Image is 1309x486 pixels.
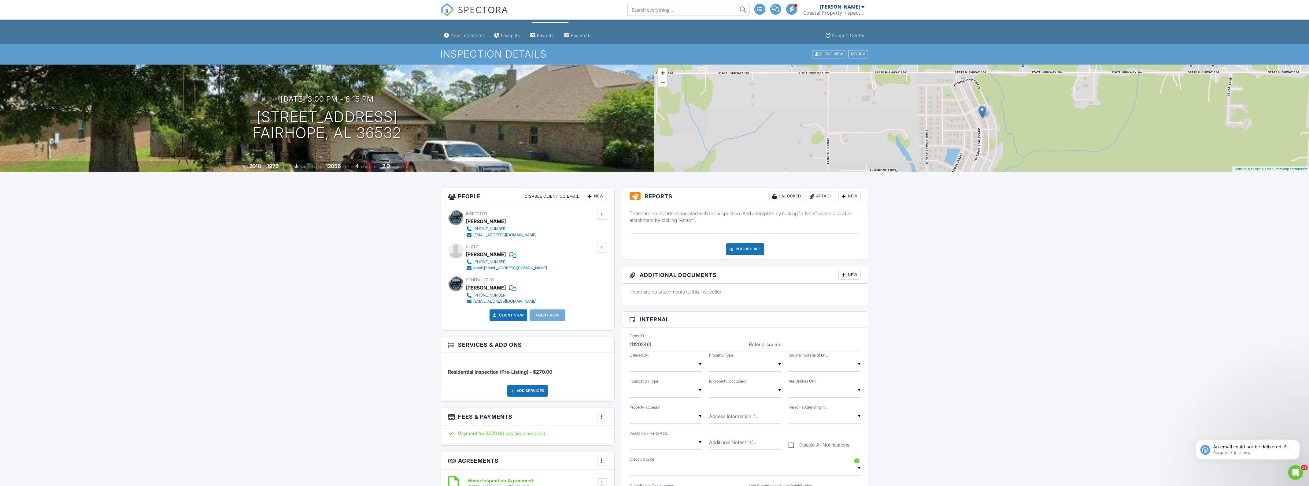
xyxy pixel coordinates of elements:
[562,30,595,41] a: Payments
[630,210,861,224] p: There are no reports associated with this inspection. Add a template by clicking "+ New" above or...
[789,379,816,384] label: Are Utilities On?
[507,385,548,397] div: Add Services
[466,265,547,271] a: etabb,[EMAIL_ADDRESS][DOMAIN_NAME]
[726,243,764,255] div: Publish All
[451,33,484,38] div: New Inspection
[441,188,614,205] h3: People
[492,312,524,318] a: Client View
[622,188,868,205] h3: Reports
[501,33,520,38] div: Paysplits
[1262,167,1307,171] a: © OpenStreetMap contributors
[466,292,537,298] a: [PHONE_NUMBER]
[709,353,733,358] label: Property Type
[466,232,537,238] a: [EMAIL_ADDRESS][DOMAIN_NAME]
[1244,167,1261,171] a: © MapTiler
[474,266,547,271] div: etabb,[EMAIL_ADDRESS][DOMAIN_NAME]
[448,357,607,380] li: Service: Residential Inspection (Pre-Listing)
[466,298,537,305] a: [EMAIL_ADDRESS][DOMAIN_NAME]
[249,163,261,169] div: 2018
[571,33,592,38] div: Payments
[468,478,534,484] h6: Home Inspection Agreement
[474,226,507,231] div: [PHONE_NUMBER]
[474,260,507,264] div: [PHONE_NUMBER]
[630,353,649,358] label: Entered By:
[441,408,614,425] h3: Fees & Payments
[622,312,868,327] h3: Internal
[442,30,487,41] a: New Inspection
[769,192,804,201] div: Unlocked
[630,405,660,410] label: Property Access?
[622,266,868,284] h3: Additional Documents
[1301,465,1308,470] span: 11
[749,341,782,348] label: Referral source
[280,164,288,169] span: sq. ft.
[355,163,359,169] div: 4
[326,163,341,169] div: 12056
[709,439,756,446] label: Additional Notes/ Information not Covered?
[630,379,658,384] label: Foundation Type
[466,245,479,249] span: Client
[312,164,325,169] span: Lot Size
[630,457,654,462] label: Discount code
[466,250,506,259] div: [PERSON_NAME]
[281,95,374,103] h3: [DATE] 3:00 pm - 6:15 pm
[630,288,861,295] p: There are no attachments to this inspection.
[823,30,867,41] a: Support Center
[522,192,582,201] div: Disable Client CC Email
[537,33,554,38] div: Payouts
[382,163,390,169] div: 2.0
[528,30,557,41] a: Payouts
[848,50,868,58] div: More
[709,379,747,384] label: Is Property Occupied?
[789,442,849,450] label: Disable All Notifications
[448,430,607,437] div: Payment for $270.00 has been received.
[838,192,861,201] div: New
[585,192,607,201] div: New
[804,10,865,16] div: Coastal Property Inspections
[466,283,506,292] div: [PERSON_NAME]
[299,164,306,169] span: slab
[789,353,828,358] label: Square Footage (if known)?
[1232,166,1309,172] div: |
[441,8,508,21] a: SPECTORA
[466,259,547,265] a: [PHONE_NUMBER]
[441,49,869,59] h1: Inspection Details
[267,163,279,169] div: 1975
[342,164,349,169] span: sq.ft.
[820,4,860,10] div: [PERSON_NAME]
[627,4,749,16] input: Search everything...
[492,30,523,41] a: Paysplits
[242,164,248,169] span: Built
[441,337,614,353] h3: Services & Add ons
[807,192,836,201] div: Attach
[812,50,846,58] div: Client View
[360,164,376,169] span: bedrooms
[789,405,827,410] label: Person's Attending Inspection?
[630,431,669,436] label: Would you like to Add On Inspections/Reports/Services??
[466,278,495,282] span: Scheduled By
[253,109,401,141] h1: [STREET_ADDRESS] Fairhope, AL 36532
[1288,465,1303,480] iframe: Intercom live chat
[441,452,614,469] h3: Agreements
[448,369,553,375] span: Residential Inspection (Pre-Listing) - $270.00
[709,413,758,420] label: Access Information if Known (i.e. code #, contact person):
[709,409,781,424] input: Access Information if Known (i.e. code #, contact person):
[474,293,507,298] div: [PHONE_NUMBER]
[838,270,861,280] div: New
[1233,167,1244,171] a: Leaflet
[458,3,508,16] span: SPECTORA
[441,3,454,17] img: The Best Home Inspection Software - Spectora
[466,217,506,226] div: [PERSON_NAME]
[658,68,667,77] a: Zoom in
[812,51,848,56] a: Client View
[391,164,408,169] span: bathrooms
[630,333,644,339] label: Order ID
[709,435,781,450] input: Additional Notes/ Information not Covered?
[474,299,537,304] div: [EMAIL_ADDRESS][DOMAIN_NAME]
[832,33,865,38] div: Support Center
[658,77,667,87] a: Zoom out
